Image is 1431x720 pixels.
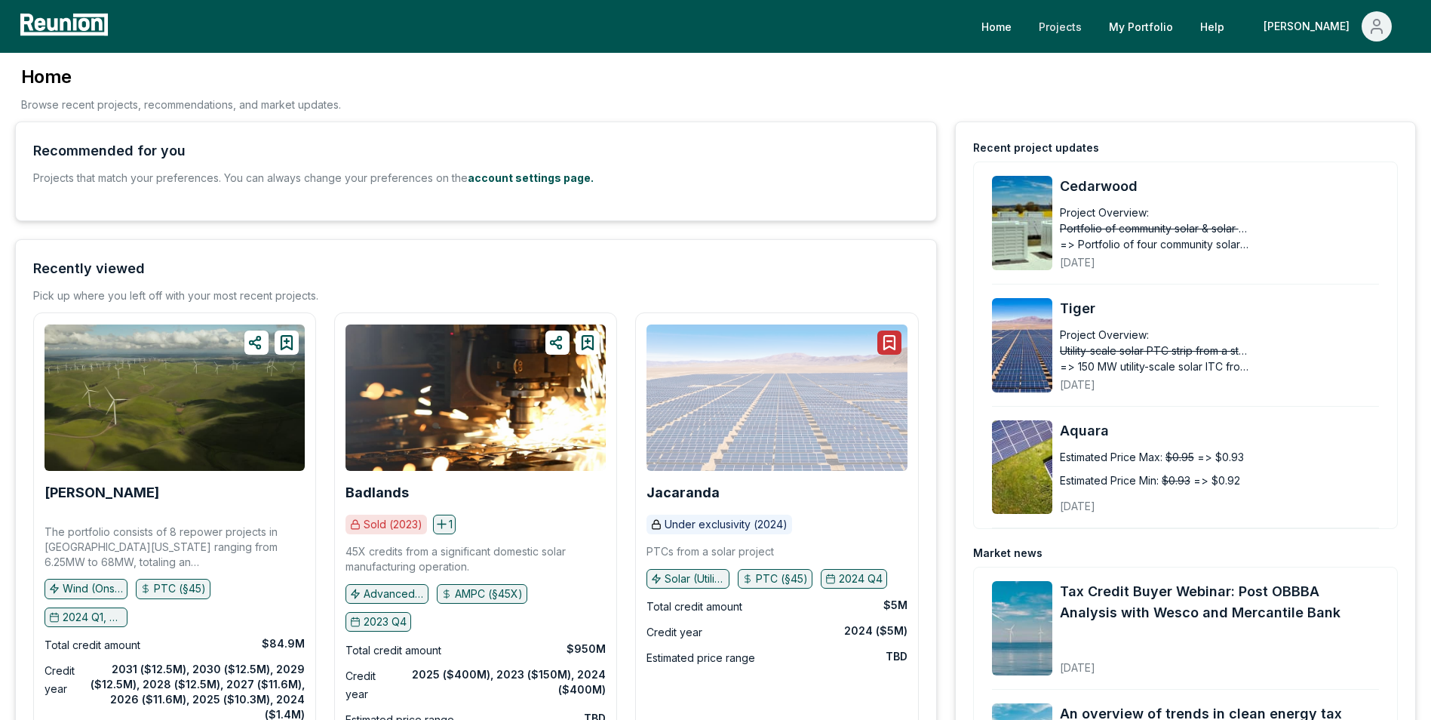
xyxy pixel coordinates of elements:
[45,608,127,627] button: 2024 Q1, 2024 Q2, 2024 Q3, 2024 Q4, 2025 Q1
[646,569,729,589] button: Solar (Utility)
[45,485,159,500] a: [PERSON_NAME]
[756,571,808,586] p: PTC (§45)
[1060,449,1162,465] div: Estimated Price Max:
[345,667,394,703] div: Credit year
[969,11,1024,42] a: Home
[1060,236,1248,252] span: => Portfolio of four community solar & solar + storage projects in the [GEOGRAPHIC_DATA].
[345,485,409,500] b: Badlands
[45,525,305,570] p: The portfolio consists of 8 repower projects in [GEOGRAPHIC_DATA][US_STATE] ranging from 6.25MW t...
[345,325,606,471] img: Badlands
[1027,11,1094,42] a: Projects
[33,288,318,303] div: Pick up where you left off with your most recent projects.
[646,649,755,667] div: Estimated price range
[992,581,1052,675] img: Tax Credit Buyer Webinar: Post OBBBA Analysis with Wesco and Mercantile Bank
[1060,472,1159,488] div: Estimated Price Min:
[154,581,206,596] p: PTC (§45)
[992,298,1052,392] img: Tiger
[1097,11,1185,42] a: My Portfolio
[1060,358,1248,374] span: => 150 MW utility-scale solar ITC from a very experienced sponsor.
[45,325,305,471] img: Moran
[646,623,702,642] div: Credit year
[33,171,468,184] span: Projects that match your preferences. You can always change your preferences on the
[1060,244,1305,270] div: [DATE]
[45,662,75,698] div: Credit year
[262,636,305,651] div: $84.9M
[364,517,422,532] p: Sold (2023)
[33,258,145,279] div: Recently viewed
[1060,649,1379,675] div: [DATE]
[1060,298,1379,319] a: Tiger
[1060,327,1149,343] div: Project Overview:
[33,140,186,162] div: Recommended for you
[821,569,887,589] button: 2024 Q4
[364,614,407,629] p: 2023 Q4
[992,420,1052,515] img: Aquara
[21,97,341,112] p: Browse recent projects, recommendations, and market updates.
[468,171,594,184] a: account settings page.
[883,598,907,613] div: $5M
[45,485,159,500] b: [PERSON_NAME]
[63,581,123,596] p: Wind (Onshore)
[1251,11,1404,42] button: [PERSON_NAME]
[1060,420,1379,442] a: Aquara
[1060,176,1379,197] a: Cedarwood
[1060,220,1248,236] span: Portfolio of community solar & solar + storage projects in the [GEOGRAPHIC_DATA].
[1165,449,1194,465] span: $0.95
[364,586,424,602] p: Advanced manufacturing
[646,598,742,616] div: Total credit amount
[1197,449,1244,465] span: => $0.93
[973,140,1099,155] div: Recent project updates
[345,642,441,660] div: Total credit amount
[839,571,883,586] p: 2024 Q4
[1193,472,1240,488] span: => $0.92
[1060,343,1248,358] span: Utility-scale solar PTC strip from a strong sponsor.
[455,586,523,602] p: AMPC (§45X)
[567,642,606,657] div: $950M
[1060,366,1305,392] div: [DATE]
[665,571,725,586] p: Solar (Utility)
[844,623,907,638] div: 2024 ($5M)
[1188,11,1236,42] a: Help
[345,612,411,632] button: 2023 Q4
[886,649,907,664] div: TBD
[1060,205,1149,220] div: Project Overview:
[973,546,1043,561] div: Market news
[45,636,140,654] div: Total credit amount
[21,65,341,89] h3: Home
[1060,488,1305,514] div: [DATE]
[1162,472,1190,488] span: $0.93
[394,667,606,697] div: 2025 ($400M), 2023 ($150M), 2024 ($400M)
[1264,11,1356,42] div: [PERSON_NAME]
[1060,581,1379,623] a: Tax Credit Buyer Webinar: Post OBBBA Analysis with Wesco and Mercantile Bank
[665,517,788,532] p: Under exclusivity (2024)
[45,579,127,598] button: Wind (Onshore)
[969,11,1416,42] nav: Main
[433,515,456,534] button: 1
[992,176,1052,270] img: Cedarwood
[63,610,123,625] p: 2024 Q1, 2024 Q2, 2024 Q3, 2024 Q4, 2025 Q1
[345,544,606,574] p: 45X credits from a significant domestic solar manufacturing operation.
[345,485,409,500] a: Badlands
[345,584,428,604] button: Advanced manufacturing
[646,544,774,559] p: PTCs from a solar project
